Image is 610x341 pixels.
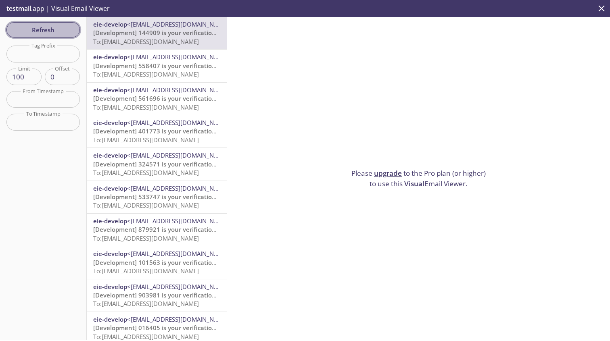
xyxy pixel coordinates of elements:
[87,148,227,180] div: eie-develop<[EMAIL_ADDRESS][DOMAIN_NAME]>[Development] 324571 is your verification codeTo:[EMAIL_...
[93,258,231,266] span: [Development] 101563 is your verification code
[93,283,127,291] span: eie-develop
[6,22,80,37] button: Refresh
[93,20,127,28] span: eie-develop
[87,214,227,246] div: eie-develop<[EMAIL_ADDRESS][DOMAIN_NAME]>[Development] 879921 is your verification codeTo:[EMAIL_...
[127,315,232,323] span: <[EMAIL_ADDRESS][DOMAIN_NAME]>
[93,37,199,46] span: To: [EMAIL_ADDRESS][DOMAIN_NAME]
[93,127,231,135] span: [Development] 401773 is your verification code
[93,184,127,192] span: eie-develop
[127,151,232,159] span: <[EMAIL_ADDRESS][DOMAIN_NAME]>
[127,53,232,61] span: <[EMAIL_ADDRESS][DOMAIN_NAME]>
[93,234,199,242] span: To: [EMAIL_ADDRESS][DOMAIN_NAME]
[127,20,232,28] span: <[EMAIL_ADDRESS][DOMAIN_NAME]>
[127,217,232,225] span: <[EMAIL_ADDRESS][DOMAIN_NAME]>
[127,283,232,291] span: <[EMAIL_ADDRESS][DOMAIN_NAME]>
[93,299,199,308] span: To: [EMAIL_ADDRESS][DOMAIN_NAME]
[93,29,231,37] span: [Development] 144909 is your verification code
[93,119,127,127] span: eie-develop
[127,86,232,94] span: <[EMAIL_ADDRESS][DOMAIN_NAME]>
[13,25,73,35] span: Refresh
[87,279,227,312] div: eie-develop<[EMAIL_ADDRESS][DOMAIN_NAME]>[Development] 903981 is your verification codeTo:[EMAIL_...
[93,103,199,111] span: To: [EMAIL_ADDRESS][DOMAIN_NAME]
[93,160,231,168] span: [Development] 324571 is your verification code
[127,119,232,127] span: <[EMAIL_ADDRESS][DOMAIN_NAME]>
[404,179,424,188] span: Visual
[127,250,232,258] span: <[EMAIL_ADDRESS][DOMAIN_NAME]>
[93,225,231,233] span: [Development] 879921 is your verification code
[87,181,227,213] div: eie-develop<[EMAIL_ADDRESS][DOMAIN_NAME]>[Development] 533747 is your verification codeTo:[EMAIL_...
[93,250,127,258] span: eie-develop
[93,70,199,78] span: To: [EMAIL_ADDRESS][DOMAIN_NAME]
[93,201,199,209] span: To: [EMAIL_ADDRESS][DOMAIN_NAME]
[87,50,227,82] div: eie-develop<[EMAIL_ADDRESS][DOMAIN_NAME]>[Development] 558407 is your verification codeTo:[EMAIL_...
[6,4,31,13] span: testmail
[93,168,199,177] span: To: [EMAIL_ADDRESS][DOMAIN_NAME]
[93,136,199,144] span: To: [EMAIL_ADDRESS][DOMAIN_NAME]
[93,324,231,332] span: [Development] 016405 is your verification code
[87,83,227,115] div: eie-develop<[EMAIL_ADDRESS][DOMAIN_NAME]>[Development] 561696 is your verification codeTo:[EMAIL_...
[93,217,127,225] span: eie-develop
[348,168,489,189] p: Please to the Pro plan (or higher) to use this Email Viewer.
[93,267,199,275] span: To: [EMAIL_ADDRESS][DOMAIN_NAME]
[93,86,127,94] span: eie-develop
[93,193,231,201] span: [Development] 533747 is your verification code
[87,17,227,49] div: eie-develop<[EMAIL_ADDRESS][DOMAIN_NAME]>[Development] 144909 is your verification codeTo:[EMAIL_...
[374,168,402,178] a: upgrade
[87,115,227,148] div: eie-develop<[EMAIL_ADDRESS][DOMAIN_NAME]>[Development] 401773 is your verification codeTo:[EMAIL_...
[127,184,232,192] span: <[EMAIL_ADDRESS][DOMAIN_NAME]>
[93,333,199,341] span: To: [EMAIL_ADDRESS][DOMAIN_NAME]
[93,291,231,299] span: [Development] 903981 is your verification code
[93,53,127,61] span: eie-develop
[93,315,127,323] span: eie-develop
[93,94,231,102] span: [Development] 561696 is your verification code
[87,246,227,279] div: eie-develop<[EMAIL_ADDRESS][DOMAIN_NAME]>[Development] 101563 is your verification codeTo:[EMAIL_...
[93,62,231,70] span: [Development] 558407 is your verification code
[93,151,127,159] span: eie-develop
